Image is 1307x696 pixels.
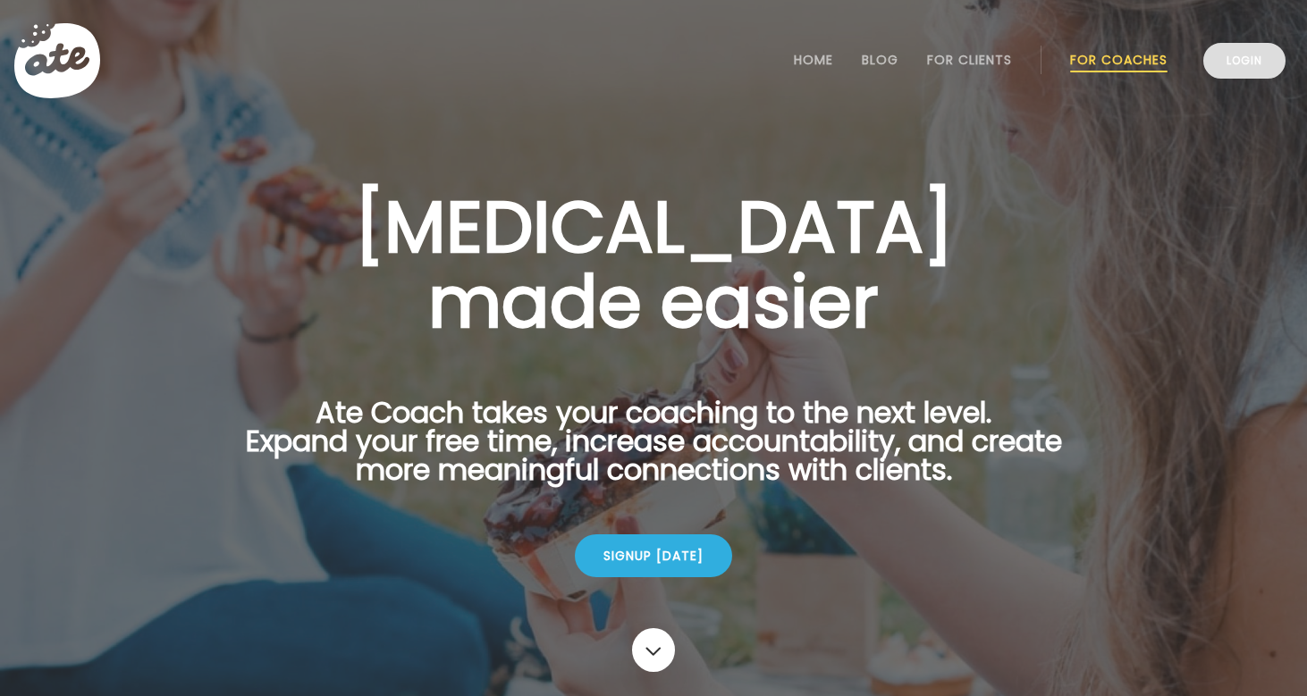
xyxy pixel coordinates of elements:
[217,398,1090,506] p: Ate Coach takes your coaching to the next level. Expand your free time, increase accountability, ...
[794,53,833,67] a: Home
[575,534,732,577] div: Signup [DATE]
[927,53,1012,67] a: For Clients
[1070,53,1168,67] a: For Coaches
[1203,43,1286,79] a: Login
[862,53,898,67] a: Blog
[217,189,1090,340] h1: [MEDICAL_DATA] made easier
